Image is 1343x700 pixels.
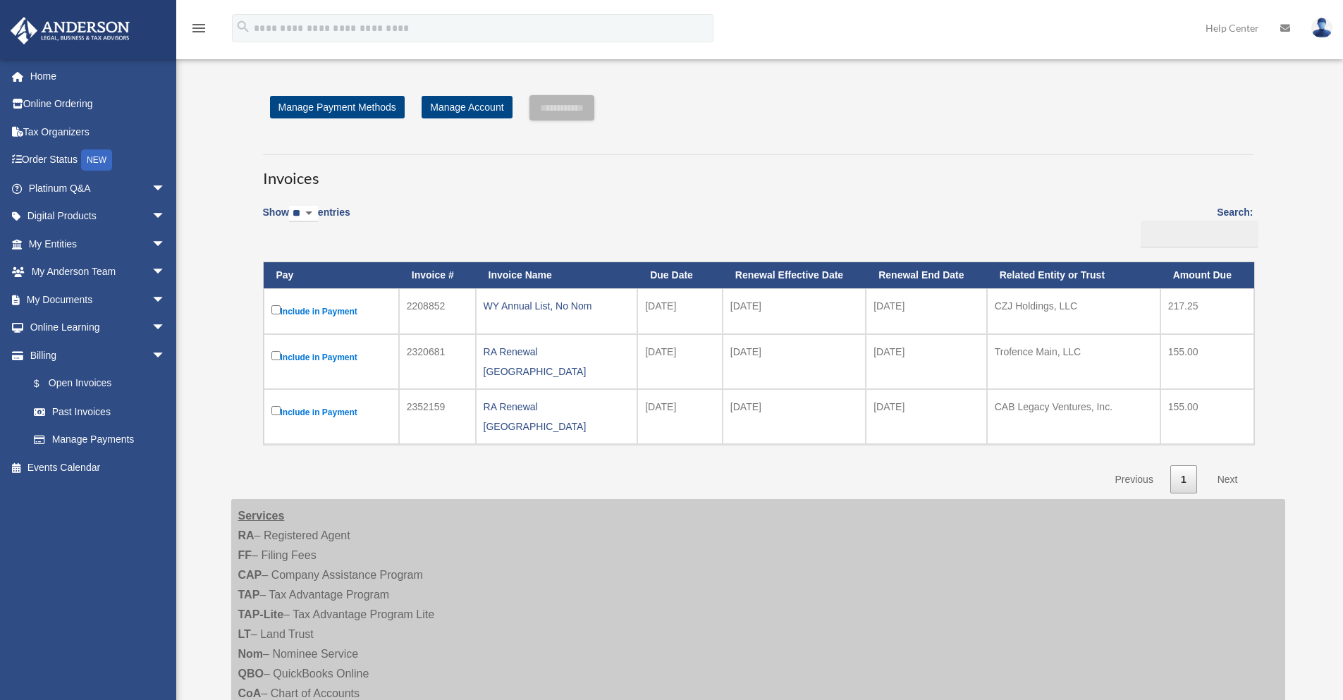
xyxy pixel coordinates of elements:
[42,375,49,393] span: $
[20,426,180,454] a: Manage Payments
[399,334,476,389] td: 2320681
[399,288,476,334] td: 2208852
[238,648,264,660] strong: Nom
[1141,221,1258,247] input: Search:
[271,305,281,314] input: Include in Payment
[289,206,318,222] select: Showentries
[152,230,180,259] span: arrow_drop_down
[152,285,180,314] span: arrow_drop_down
[10,146,187,175] a: Order StatusNEW
[1160,288,1254,334] td: 217.25
[152,174,180,203] span: arrow_drop_down
[10,202,187,231] a: Digital Productsarrow_drop_down
[81,149,112,171] div: NEW
[190,25,207,37] a: menu
[637,288,723,334] td: [DATE]
[238,549,252,561] strong: FF
[6,17,134,44] img: Anderson Advisors Platinum Portal
[238,529,255,541] strong: RA
[1104,465,1163,494] a: Previous
[723,334,866,389] td: [DATE]
[271,351,281,360] input: Include in Payment
[1170,465,1197,494] a: 1
[263,204,350,236] label: Show entries
[422,96,512,118] a: Manage Account
[270,96,405,118] a: Manage Payment Methods
[866,288,987,334] td: [DATE]
[1311,18,1332,38] img: User Pic
[399,262,476,288] th: Invoice #: activate to sort column ascending
[10,453,187,481] a: Events Calendar
[1160,389,1254,444] td: 155.00
[190,20,207,37] i: menu
[271,403,391,421] label: Include in Payment
[10,285,187,314] a: My Documentsarrow_drop_down
[723,262,866,288] th: Renewal Effective Date: activate to sort column ascending
[10,230,187,258] a: My Entitiesarrow_drop_down
[1160,334,1254,389] td: 155.00
[1160,262,1254,288] th: Amount Due: activate to sort column ascending
[235,19,251,35] i: search
[10,118,187,146] a: Tax Organizers
[271,406,281,415] input: Include in Payment
[238,569,262,581] strong: CAP
[987,389,1160,444] td: CAB Legacy Ventures, Inc.
[238,589,260,601] strong: TAP
[238,628,251,640] strong: LT
[238,510,285,522] strong: Services
[10,341,180,369] a: Billingarrow_drop_down
[263,154,1253,190] h3: Invoices
[987,288,1160,334] td: CZJ Holdings, LLC
[723,288,866,334] td: [DATE]
[10,62,187,90] a: Home
[238,668,264,680] strong: QBO
[264,262,399,288] th: Pay: activate to sort column descending
[20,398,180,426] a: Past Invoices
[987,262,1160,288] th: Related Entity or Trust: activate to sort column ascending
[866,334,987,389] td: [DATE]
[866,262,987,288] th: Renewal End Date: activate to sort column ascending
[10,314,187,342] a: Online Learningarrow_drop_down
[152,314,180,343] span: arrow_drop_down
[1136,204,1253,247] label: Search:
[987,334,1160,389] td: Trofence Main, LLC
[723,389,866,444] td: [DATE]
[20,369,173,398] a: $Open Invoices
[637,262,723,288] th: Due Date: activate to sort column ascending
[637,389,723,444] td: [DATE]
[10,90,187,118] a: Online Ordering
[476,262,638,288] th: Invoice Name: activate to sort column ascending
[152,341,180,370] span: arrow_drop_down
[271,302,391,320] label: Include in Payment
[152,258,180,287] span: arrow_drop_down
[271,348,391,366] label: Include in Payment
[1207,465,1249,494] a: Next
[484,397,630,436] div: RA Renewal [GEOGRAPHIC_DATA]
[10,258,187,286] a: My Anderson Teamarrow_drop_down
[484,296,630,316] div: WY Annual List, No Nom
[637,334,723,389] td: [DATE]
[399,389,476,444] td: 2352159
[152,202,180,231] span: arrow_drop_down
[866,389,987,444] td: [DATE]
[238,687,262,699] strong: CoA
[10,174,187,202] a: Platinum Q&Aarrow_drop_down
[238,608,284,620] strong: TAP-Lite
[484,342,630,381] div: RA Renewal [GEOGRAPHIC_DATA]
